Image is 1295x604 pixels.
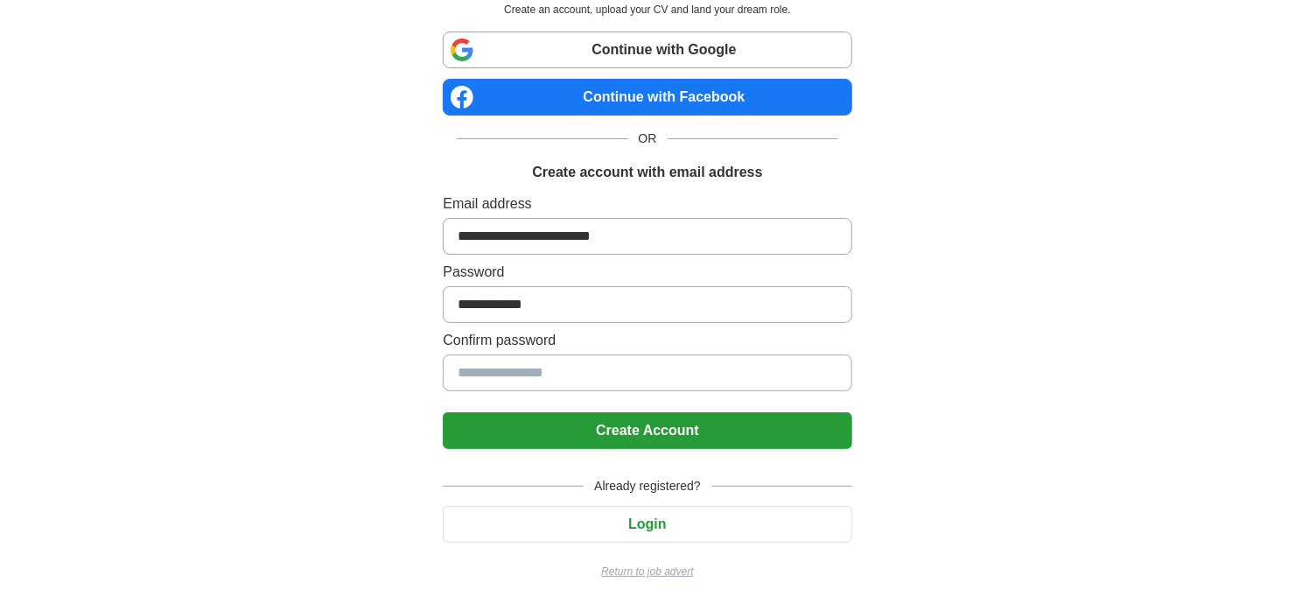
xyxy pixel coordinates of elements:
a: Return to job advert [443,564,851,579]
p: Create an account, upload your CV and land your dream role. [446,2,848,18]
a: Continue with Google [443,32,851,68]
span: OR [628,130,668,148]
button: Create Account [443,412,851,449]
label: Email address [443,193,851,214]
h1: Create account with email address [532,162,762,183]
label: Password [443,262,851,283]
a: Continue with Facebook [443,79,851,116]
a: Login [443,516,851,531]
span: Already registered? [584,477,710,495]
button: Login [443,506,851,543]
label: Confirm password [443,330,851,351]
